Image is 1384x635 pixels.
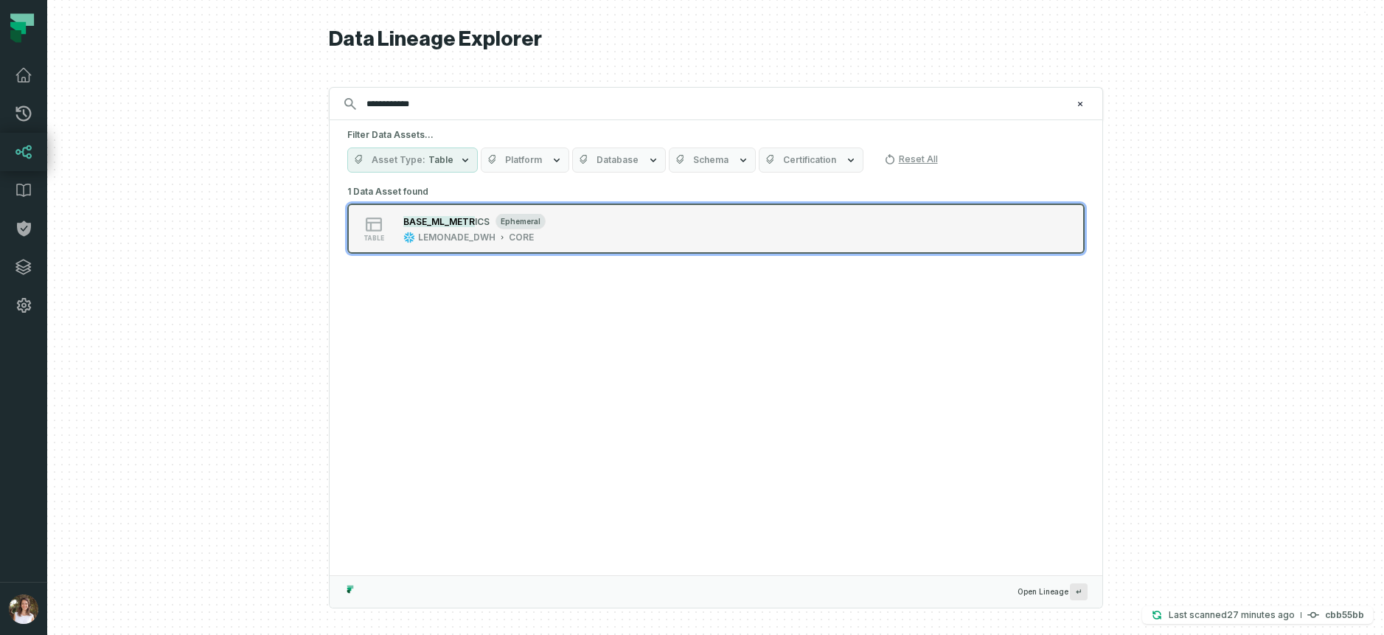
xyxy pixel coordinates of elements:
h1: Data Lineage Explorer [329,27,1103,52]
button: Platform [481,148,569,173]
button: Clear search query [1073,97,1088,111]
span: Open Lineage [1018,583,1088,600]
div: 1 Data Asset found [347,181,1085,273]
span: table [364,235,384,242]
button: Last scanned[DATE] 4:06:17 PMcbb55bb [1142,606,1373,624]
span: Table [428,154,453,166]
div: Suggestions [330,181,1102,575]
div: CORE [509,232,534,243]
mark: BASE_ML_METR [403,216,475,227]
span: Platform [505,154,542,166]
span: Schema [693,154,728,166]
span: Database [597,154,639,166]
button: tableephemeralLEMONADE_DWHCORE [347,204,1085,254]
button: Database [572,148,666,173]
button: Reset All [878,148,944,171]
span: Press ↵ to add a new Data Asset to the graph [1070,583,1088,600]
button: Schema [669,148,756,173]
h4: cbb55bb [1325,611,1364,620]
span: ephemeral [495,213,546,229]
span: ICS [475,216,490,227]
button: Asset TypeTable [347,148,478,173]
span: Certification [783,154,836,166]
h5: Filter Data Assets... [347,129,1085,141]
div: LEMONADE_DWH [418,232,495,243]
img: avatar of Sharon Lifchitz [9,594,38,624]
relative-time: Oct 14, 2025, 4:06 PM GMT+2 [1227,609,1295,620]
span: Asset Type [372,154,425,166]
button: Certification [759,148,863,173]
p: Last scanned [1169,608,1295,622]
